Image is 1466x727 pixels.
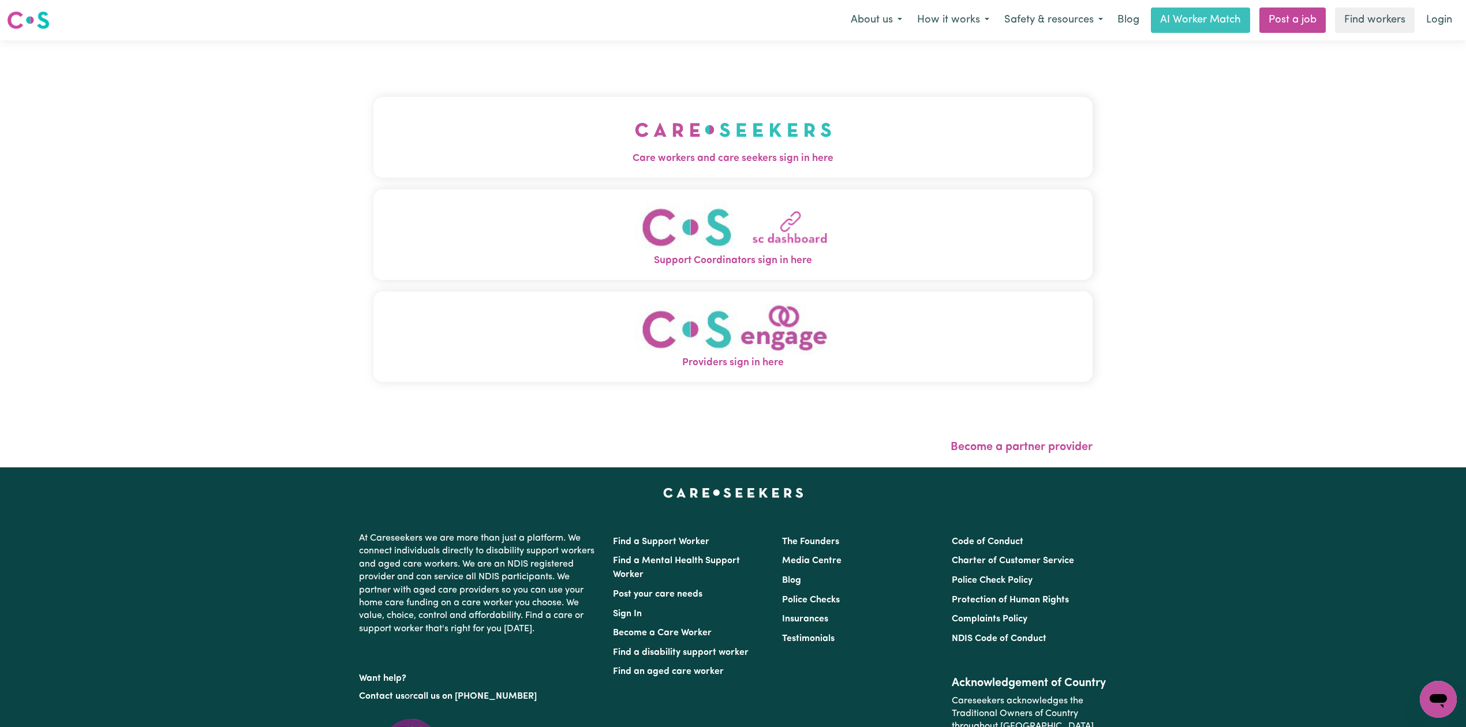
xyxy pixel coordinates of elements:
a: Code of Conduct [952,537,1023,546]
a: Find a Mental Health Support Worker [613,556,740,579]
a: Protection of Human Rights [952,595,1069,605]
a: Charter of Customer Service [952,556,1074,565]
a: Find a disability support worker [613,648,749,657]
a: Testimonials [782,634,835,643]
a: Find workers [1335,8,1415,33]
button: How it works [910,8,997,32]
a: Police Checks [782,595,840,605]
span: Care workers and care seekers sign in here [373,151,1093,166]
a: Media Centre [782,556,842,565]
a: Careseekers home page [663,488,803,497]
a: Careseekers logo [7,7,50,33]
a: Post your care needs [613,590,702,599]
button: About us [843,8,910,32]
a: Police Check Policy [952,576,1033,585]
a: Blog [1110,8,1146,33]
a: Sign In [613,609,642,619]
a: Complaints Policy [952,614,1027,624]
button: Providers sign in here [373,291,1093,382]
a: Find an aged care worker [613,667,724,676]
button: Safety & resources [997,8,1110,32]
a: Find a Support Worker [613,537,709,546]
button: Care workers and care seekers sign in here [373,97,1093,178]
a: Insurances [782,614,828,624]
button: Support Coordinators sign in here [373,189,1093,280]
span: Providers sign in here [373,355,1093,370]
a: Post a job [1259,8,1326,33]
img: Careseekers logo [7,10,50,31]
p: At Careseekers we are more than just a platform. We connect individuals directly to disability su... [359,527,599,640]
p: or [359,685,599,707]
iframe: Button to launch messaging window [1420,681,1457,718]
a: Become a partner provider [951,441,1093,453]
a: The Founders [782,537,839,546]
a: Blog [782,576,801,585]
a: AI Worker Match [1151,8,1250,33]
span: Support Coordinators sign in here [373,253,1093,268]
a: call us on [PHONE_NUMBER] [413,692,537,701]
a: Login [1419,8,1459,33]
a: NDIS Code of Conduct [952,634,1046,643]
p: Want help? [359,668,599,685]
a: Become a Care Worker [613,628,712,638]
a: Contact us [359,692,405,701]
h2: Acknowledgement of Country [952,676,1107,690]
